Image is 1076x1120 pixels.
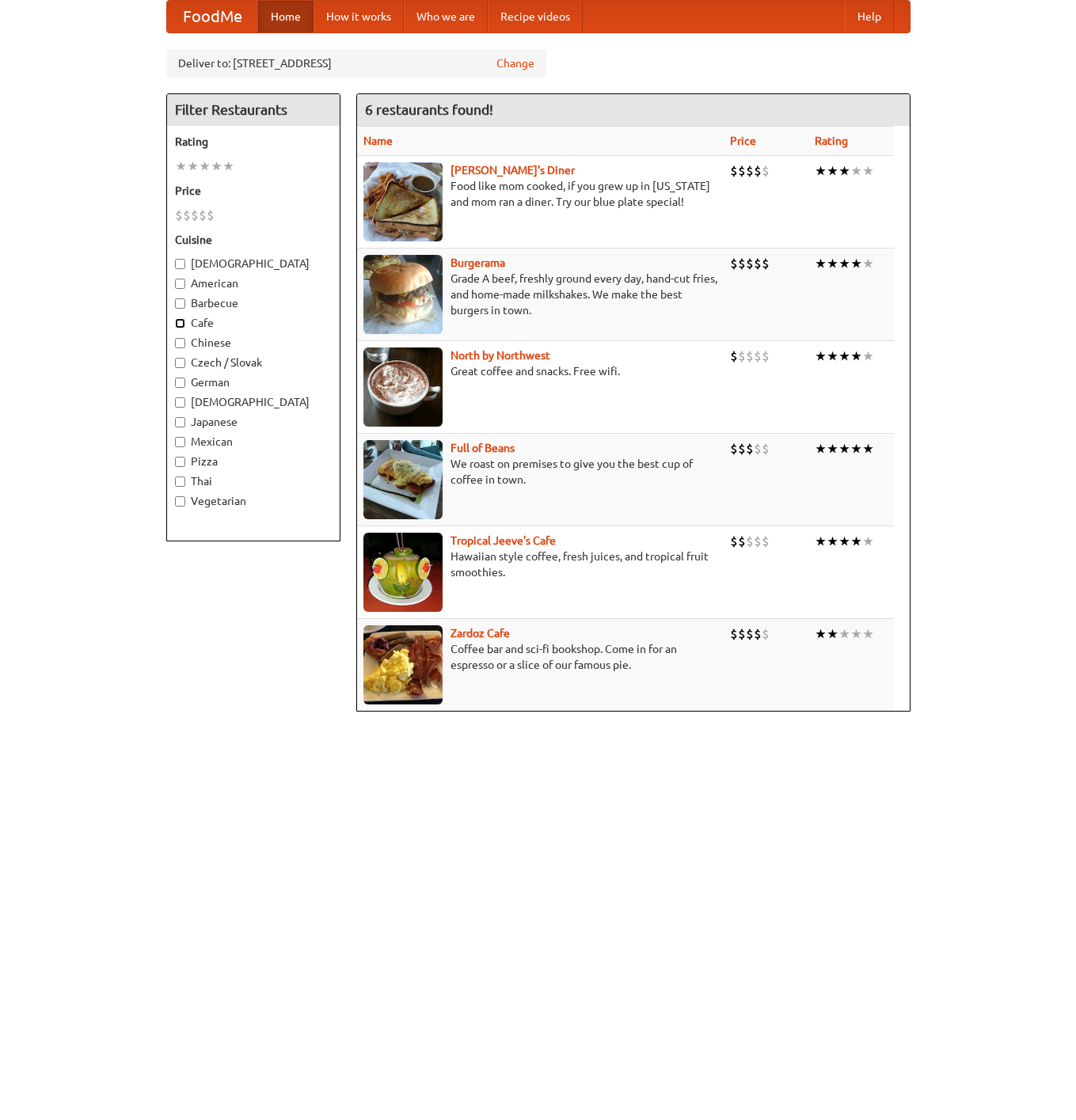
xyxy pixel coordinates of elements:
[754,440,762,457] li: $
[363,162,443,241] img: sallys.jpg
[175,335,332,351] label: Chinese
[363,440,443,519] img: beans.jpg
[175,183,332,199] h5: Price
[175,275,332,291] label: American
[314,1,404,32] a: How it works
[827,162,838,180] li: ★
[207,207,215,224] li: $
[175,394,332,410] label: [DEMOGRAPHIC_DATA]
[838,533,850,550] li: ★
[166,49,546,78] div: Deliver to: [STREET_ADDRESS]
[451,349,550,362] a: North by Northwest
[730,440,738,457] li: $
[175,355,332,370] label: Czech / Slovak
[451,256,505,269] b: Burgerama
[175,417,185,427] input: Japanese
[175,378,185,388] input: German
[488,1,583,32] a: Recipe videos
[175,476,185,487] input: Thai
[827,255,838,272] li: ★
[199,158,211,175] li: ★
[815,347,827,365] li: ★
[175,473,332,489] label: Thai
[175,493,332,509] label: Vegetarian
[175,279,185,289] input: American
[363,533,443,612] img: jeeves.jpg
[222,158,234,175] li: ★
[363,135,393,147] a: Name
[850,347,862,365] li: ★
[754,255,762,272] li: $
[850,625,862,643] li: ★
[175,232,332,248] h5: Cuisine
[175,298,185,309] input: Barbecue
[827,440,838,457] li: ★
[850,533,862,550] li: ★
[451,534,556,547] a: Tropical Jeeve's Cafe
[175,295,332,311] label: Barbecue
[363,641,717,673] p: Coffee bar and sci-fi bookshop. Come in for an espresso or a slice of our famous pie.
[404,1,488,32] a: Who we are
[175,207,183,224] li: $
[175,414,332,430] label: Japanese
[175,454,332,469] label: Pizza
[363,456,717,488] p: We roast on premises to give you the best cup of coffee in town.
[730,255,738,272] li: $
[175,437,185,447] input: Mexican
[838,347,850,365] li: ★
[762,255,770,272] li: $
[738,347,746,365] li: $
[738,625,746,643] li: $
[363,347,443,427] img: north.jpg
[815,135,848,147] a: Rating
[175,315,332,331] label: Cafe
[845,1,894,32] a: Help
[754,533,762,550] li: $
[199,207,207,224] li: $
[175,496,185,507] input: Vegetarian
[730,135,756,147] a: Price
[746,255,754,272] li: $
[762,440,770,457] li: $
[730,625,738,643] li: $
[850,162,862,180] li: ★
[738,440,746,457] li: $
[762,162,770,180] li: $
[451,442,515,454] b: Full of Beans
[167,1,258,32] a: FoodMe
[827,533,838,550] li: ★
[862,440,874,457] li: ★
[730,533,738,550] li: $
[815,255,827,272] li: ★
[187,158,199,175] li: ★
[862,533,874,550] li: ★
[862,625,874,643] li: ★
[363,271,717,318] p: Grade A beef, freshly ground every day, hand-cut fries, and home-made milkshakes. We make the bes...
[827,625,838,643] li: ★
[451,627,510,640] b: Zardoz Cafe
[762,625,770,643] li: $
[862,255,874,272] li: ★
[363,625,443,704] img: zardoz.jpg
[191,207,199,224] li: $
[363,363,717,379] p: Great coffee and snacks. Free wifi.
[730,162,738,180] li: $
[258,1,314,32] a: Home
[762,347,770,365] li: $
[754,347,762,365] li: $
[838,625,850,643] li: ★
[175,256,332,271] label: [DEMOGRAPHIC_DATA]
[746,347,754,365] li: $
[815,440,827,457] li: ★
[363,549,717,580] p: Hawaiian style coffee, fresh juices, and tropical fruit smoothies.
[738,162,746,180] li: $
[754,162,762,180] li: $
[175,434,332,450] label: Mexican
[183,207,191,224] li: $
[815,533,827,550] li: ★
[175,338,185,348] input: Chinese
[738,255,746,272] li: $
[754,625,762,643] li: $
[167,94,340,126] h4: Filter Restaurants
